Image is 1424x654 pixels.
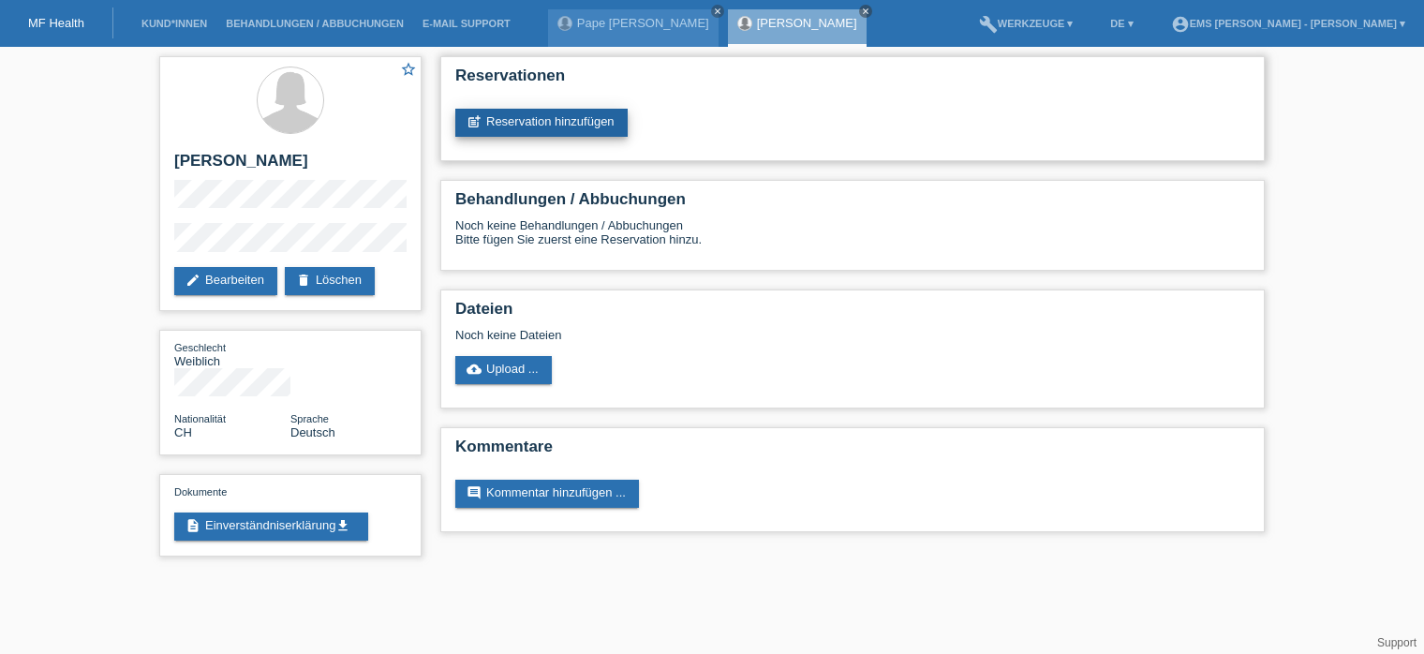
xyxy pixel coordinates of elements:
[455,218,1250,260] div: Noch keine Behandlungen / Abbuchungen Bitte fügen Sie zuerst eine Reservation hinzu.
[296,273,311,288] i: delete
[285,267,375,295] a: deleteLöschen
[174,513,368,541] a: descriptionEinverständniserklärungget_app
[455,109,628,137] a: post_addReservation hinzufügen
[174,425,192,439] span: Schweiz
[216,18,413,29] a: Behandlungen / Abbuchungen
[1101,18,1142,29] a: DE ▾
[467,362,482,377] i: cloud_upload
[28,16,84,30] a: MF Health
[979,15,998,34] i: build
[861,7,870,16] i: close
[174,267,277,295] a: editBearbeiten
[455,300,1250,328] h2: Dateien
[1162,18,1415,29] a: account_circleEMS [PERSON_NAME] - [PERSON_NAME] ▾
[185,518,200,533] i: description
[467,114,482,129] i: post_add
[174,342,226,353] span: Geschlecht
[1377,636,1417,649] a: Support
[757,16,857,30] a: [PERSON_NAME]
[1171,15,1190,34] i: account_circle
[467,485,482,500] i: comment
[400,61,417,81] a: star_border
[455,480,639,508] a: commentKommentar hinzufügen ...
[713,7,722,16] i: close
[577,16,709,30] a: Pape [PERSON_NAME]
[335,518,350,533] i: get_app
[455,67,1250,95] h2: Reservationen
[455,438,1250,466] h2: Kommentare
[290,413,329,424] span: Sprache
[400,61,417,78] i: star_border
[174,152,407,180] h2: [PERSON_NAME]
[413,18,520,29] a: E-Mail Support
[174,486,227,498] span: Dokumente
[711,5,724,18] a: close
[174,413,226,424] span: Nationalität
[859,5,872,18] a: close
[185,273,200,288] i: edit
[290,425,335,439] span: Deutsch
[132,18,216,29] a: Kund*innen
[455,356,552,384] a: cloud_uploadUpload ...
[174,340,290,368] div: Weiblich
[970,18,1083,29] a: buildWerkzeuge ▾
[455,328,1028,342] div: Noch keine Dateien
[455,190,1250,218] h2: Behandlungen / Abbuchungen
